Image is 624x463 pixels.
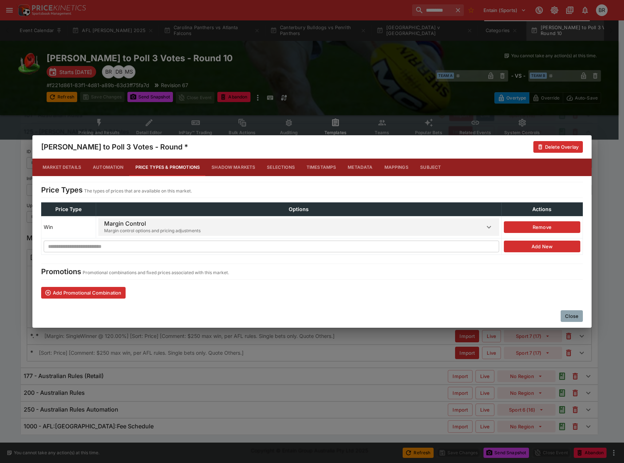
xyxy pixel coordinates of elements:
span: Margin control options and pricing adjustments [104,227,201,234]
button: Price Types & Promotions [130,159,206,176]
button: Timestamps [301,159,342,176]
button: Close [561,310,583,322]
p: Promotional combinations and fixed prices associated with this market. [83,269,229,276]
button: Subject [414,159,447,176]
h4: Promotions [41,267,81,276]
button: Automation [87,159,130,176]
button: Add New [504,241,580,252]
button: Shadow Markets [206,159,261,176]
button: Mappings [379,159,414,176]
p: The types of prices that are available on this market. [84,187,192,195]
button: Remove [504,221,580,233]
button: Metadata [342,159,378,176]
th: Price Type [42,202,96,216]
h4: [PERSON_NAME] to Poll 3 Votes - Round * [41,142,188,152]
h4: Price Types [41,185,83,195]
th: Options [96,202,501,216]
button: Delete Overlay [533,141,583,153]
td: Win [42,216,96,238]
button: Selections [261,159,301,176]
button: Add Promotional Combination [41,287,126,299]
button: Margin Control Margin control options and pricing adjustments [98,218,499,236]
button: Market Details [37,159,87,176]
h6: Margin Control [104,220,201,227]
th: Actions [501,202,582,216]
